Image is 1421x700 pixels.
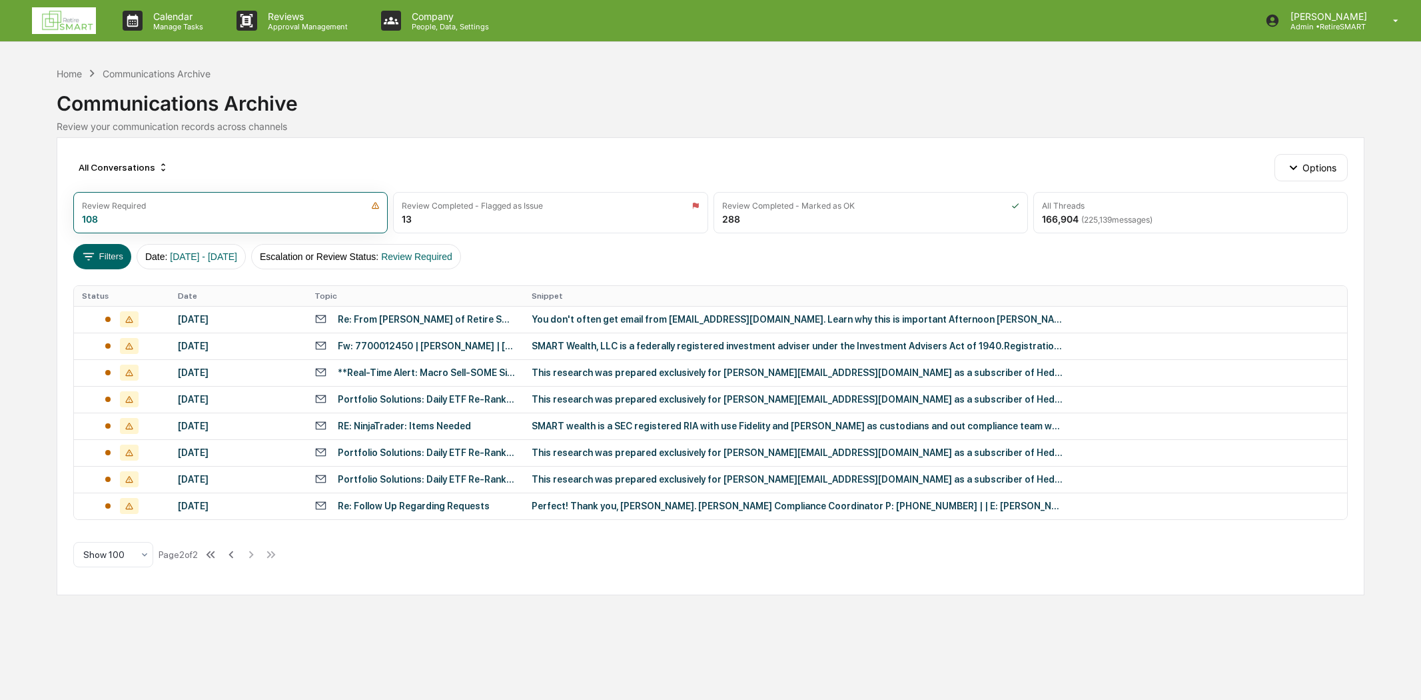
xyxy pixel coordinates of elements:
p: Admin • RetireSMART [1280,22,1374,31]
p: Company [401,11,496,22]
div: [DATE] [178,501,298,511]
th: Snippet [524,286,1347,306]
img: icon [1011,201,1019,210]
div: Communications Archive [57,81,1364,115]
div: Page 2 of 2 [159,549,198,560]
div: [DATE] [178,341,298,351]
span: ( 225,139 messages) [1081,215,1153,225]
div: Review Required [82,201,146,211]
div: Portfolio Solutions: Daily ETF Re-Rank ([DATE]) | Top Movers: AMLP (+16), VGK (+12), IGIB (+11) [338,394,516,405]
div: **Real-Time Alert: Macro Sell-SOME Signal (we get what we get...): EWO -KM [338,367,516,378]
div: Home [57,68,82,79]
button: Date:[DATE] - [DATE] [137,244,246,269]
th: Topic [306,286,524,306]
div: Fw: 7700012450 | [PERSON_NAME] | [PERSON_NAME] [338,341,516,351]
div: Review Completed - Marked as OK [722,201,855,211]
img: logo [32,7,96,34]
div: [DATE] [178,367,298,378]
span: Review Required [381,251,452,262]
div: 288 [722,213,740,225]
div: Re: Follow Up Regarding Requests [338,501,490,511]
div: [DATE] [178,474,298,485]
iframe: Open customer support [1378,656,1414,692]
div: 13 [402,213,412,225]
p: People, Data, Settings [401,22,496,31]
div: [DATE] [178,314,298,325]
div: This research was prepared exclusively for [PERSON_NAME][EMAIL_ADDRESS][DOMAIN_NAME] as a subscri... [532,474,1065,485]
div: Perfect! Thank you, [PERSON_NAME]. [PERSON_NAME] Compliance Coordinator P: [PHONE_NUMBER] | | E: ... [532,501,1065,511]
p: Reviews [257,11,354,22]
div: This research was prepared exclusively for [PERSON_NAME][EMAIL_ADDRESS][DOMAIN_NAME] as a subscri... [532,394,1065,405]
p: Calendar [143,11,210,22]
th: Date [170,286,306,306]
div: Re: From [PERSON_NAME] of Retire Smart Omaha [338,314,516,325]
div: 108 [82,213,98,225]
p: Manage Tasks [143,22,210,31]
img: icon [371,201,380,210]
div: Portfolio Solutions: Daily ETF Re-Rank ([DATE]) | Top Movers: EWG (+14), SLV (+10), FXB (+7) [338,474,516,485]
div: Review Completed - Flagged as Issue [402,201,543,211]
p: Approval Management [257,22,354,31]
div: SMART wealth is a SEC registered RIA with use Fidelity and [PERSON_NAME] as custodians and out co... [532,421,1065,431]
div: [DATE] [178,421,298,431]
div: All Conversations [73,157,174,178]
div: All Threads [1042,201,1085,211]
button: Escalation or Review Status:Review Required [251,244,461,269]
div: This research was prepared exclusively for [PERSON_NAME][EMAIL_ADDRESS][DOMAIN_NAME] as a subscri... [532,367,1065,378]
span: [DATE] - [DATE] [170,251,237,262]
button: Filters [73,244,131,269]
div: Portfolio Solutions: Daily ETF Re-Rank ([DATE]) | Top Movers: AMLP (+13), IGIB (+12), LQD (+9) [338,447,516,458]
div: [DATE] [178,394,298,405]
th: Status [74,286,170,306]
p: [PERSON_NAME] [1280,11,1374,22]
div: Communications Archive [103,68,211,79]
div: You don't often get email from [EMAIL_ADDRESS][DOMAIN_NAME]. Learn why this is important Afternoo... [532,314,1065,325]
div: RE: NinjaTrader: Items Needed [338,421,471,431]
img: icon [692,201,700,210]
div: [DATE] [178,447,298,458]
div: 166,904 [1042,213,1153,225]
button: Options [1274,154,1347,181]
div: This research was prepared exclusively for [PERSON_NAME][EMAIL_ADDRESS][DOMAIN_NAME] as a subscri... [532,447,1065,458]
div: Review your communication records across channels [57,121,1364,132]
div: SMART Wealth, LLC is a federally registered investment adviser under the Investment Advisers Act ... [532,341,1065,351]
